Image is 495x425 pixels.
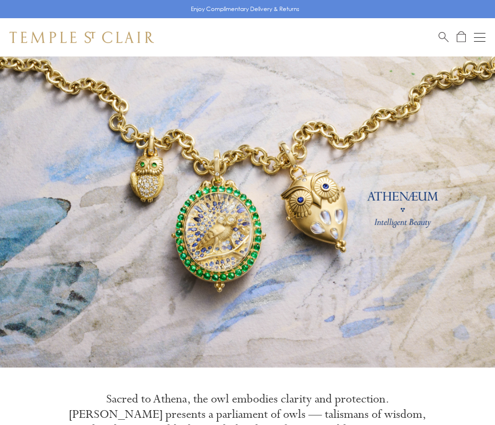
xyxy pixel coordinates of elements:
p: Enjoy Complimentary Delivery & Returns [191,4,299,14]
a: Open Shopping Bag [457,31,466,43]
img: Temple St. Clair [10,32,154,43]
button: Open navigation [474,32,485,43]
a: Search [439,31,449,43]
